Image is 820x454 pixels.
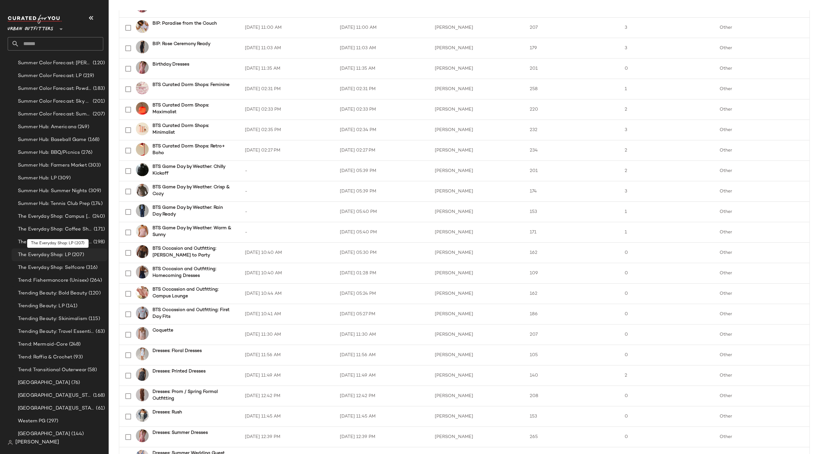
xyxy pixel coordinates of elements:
[240,202,335,222] td: -
[430,79,525,99] td: [PERSON_NAME]
[715,99,809,120] td: Other
[18,354,72,361] span: Trend: Raffia & Crochet
[335,140,430,161] td: [DATE] 02:27 PM
[87,136,100,144] span: (168)
[620,79,715,99] td: 1
[430,202,525,222] td: [PERSON_NAME]
[620,304,715,325] td: 0
[240,386,335,406] td: [DATE] 12:42 PM
[525,222,620,243] td: 171
[430,18,525,38] td: [PERSON_NAME]
[94,328,105,335] span: (63)
[18,405,95,412] span: [GEOGRAPHIC_DATA][US_STATE]
[715,59,809,79] td: Other
[715,120,809,140] td: Other
[18,418,45,425] span: Western PG
[18,328,94,335] span: Trending Beauty: Travel Essentials
[620,38,715,59] td: 3
[15,439,59,446] span: [PERSON_NAME]
[430,406,525,427] td: [PERSON_NAME]
[152,122,232,136] b: BTS Curated Dorm Shops: Minimalist
[152,409,182,416] b: Dresses: Rush
[18,379,70,387] span: [GEOGRAPHIC_DATA]
[18,85,92,92] span: Summer Color Forecast: Powder Pink
[18,239,92,246] span: The Everyday Shop: Hit the Gym
[430,304,525,325] td: [PERSON_NAME]
[152,20,217,27] b: BIP: Paradise from the Couch
[335,427,430,447] td: [DATE] 12:39 PM
[525,38,620,59] td: 179
[525,202,620,222] td: 153
[715,38,809,59] td: Other
[335,243,430,263] td: [DATE] 05:30 PM
[80,149,92,156] span: (276)
[92,392,105,399] span: (168)
[18,175,57,182] span: Summer Hub: LP
[91,213,105,220] span: (240)
[152,327,173,334] b: Coquette
[18,200,90,207] span: Summer Hub: Tennis Club Prep
[152,225,232,238] b: BTS Game Day by Weather: Warm & Sunny
[525,427,620,447] td: 265
[240,304,335,325] td: [DATE] 10:41 AM
[430,427,525,447] td: [PERSON_NAME]
[620,365,715,386] td: 2
[430,140,525,161] td: [PERSON_NAME]
[525,140,620,161] td: 234
[620,243,715,263] td: 0
[18,111,91,118] span: Summer Color Forecast: Summer Whites
[620,345,715,365] td: 0
[335,181,430,202] td: [DATE] 05:39 PM
[18,226,92,233] span: The Everyday Shop: Coffee Shop Hangs
[82,72,94,80] span: (219)
[240,181,335,202] td: -
[620,427,715,447] td: 0
[68,341,81,348] span: (248)
[620,406,715,427] td: 0
[715,140,809,161] td: Other
[87,187,101,195] span: (309)
[152,143,232,156] b: BTS Curated Dorm Shops: Retro+ Boho
[335,222,430,243] td: [DATE] 05:40 PM
[152,102,232,115] b: BTS Curated Dorm Shops: Maximalist
[45,418,58,425] span: (297)
[18,187,87,195] span: Summer Hub: Summer Nights
[430,38,525,59] td: [PERSON_NAME]
[76,123,89,131] span: (249)
[92,226,105,233] span: (171)
[95,405,105,412] span: (61)
[335,263,430,284] td: [DATE] 01:28 PM
[620,120,715,140] td: 3
[85,264,98,271] span: (316)
[620,59,715,79] td: 0
[620,222,715,243] td: 1
[430,99,525,120] td: [PERSON_NAME]
[715,325,809,345] td: Other
[18,277,89,284] span: Trend: Fishermancore (Unisex)
[620,202,715,222] td: 1
[152,388,232,402] b: Dresses: Prom / Spring Formal Outfitting
[18,123,76,131] span: Summer Hub: Americana
[335,365,430,386] td: [DATE] 11:49 AM
[8,22,53,33] span: Urban Outfitters
[91,111,105,118] span: (207)
[715,386,809,406] td: Other
[152,204,232,218] b: BTS Game Day by Weather: Rain Day Ready
[715,345,809,365] td: Other
[18,162,87,169] span: Summer Hub: Farmers Market
[715,304,809,325] td: Other
[152,307,232,320] b: BTS Occassion and Outfitting: First Day Fits
[335,406,430,427] td: [DATE] 11:45 AM
[525,325,620,345] td: 207
[87,315,100,323] span: (115)
[240,222,335,243] td: -
[92,239,105,246] span: (198)
[240,325,335,345] td: [DATE] 11:30 AM
[240,99,335,120] td: [DATE] 02:33 PM
[620,18,715,38] td: 3
[65,302,78,310] span: (141)
[430,345,525,365] td: [PERSON_NAME]
[240,406,335,427] td: [DATE] 11:45 AM
[430,222,525,243] td: [PERSON_NAME]
[620,284,715,304] td: 0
